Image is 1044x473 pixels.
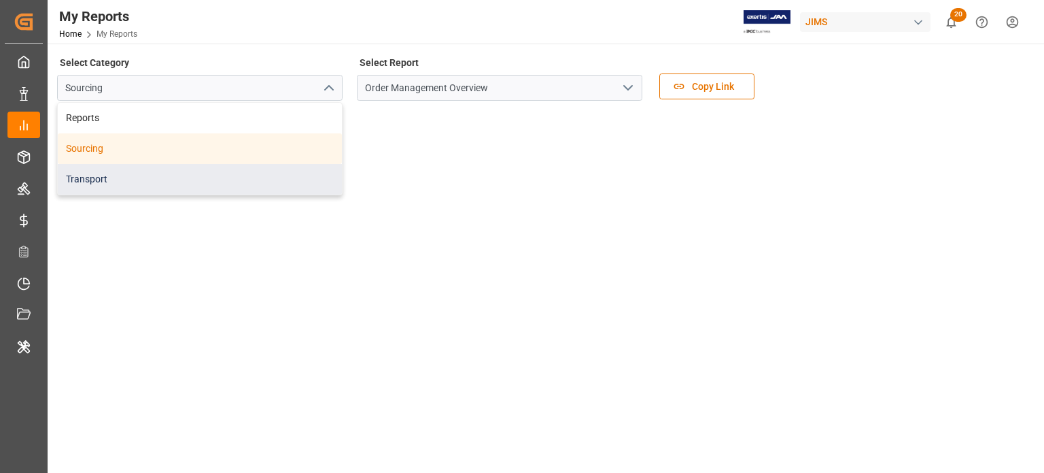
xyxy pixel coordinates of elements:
[59,29,82,39] a: Home
[58,164,342,195] div: Transport
[800,9,936,35] button: JIMS
[357,53,421,72] label: Select Report
[57,75,343,101] input: Type to search/select
[617,78,638,99] button: open menu
[967,7,997,37] button: Help Center
[58,103,342,133] div: Reports
[58,133,342,164] div: Sourcing
[59,6,137,27] div: My Reports
[950,8,967,22] span: 20
[317,78,338,99] button: close menu
[57,53,131,72] label: Select Category
[800,12,930,32] div: JIMS
[357,75,642,101] input: Type to search/select
[744,10,790,34] img: Exertis%20JAM%20-%20Email%20Logo.jpg_1722504956.jpg
[685,80,741,94] span: Copy Link
[936,7,967,37] button: show 20 new notifications
[659,74,754,99] button: Copy Link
